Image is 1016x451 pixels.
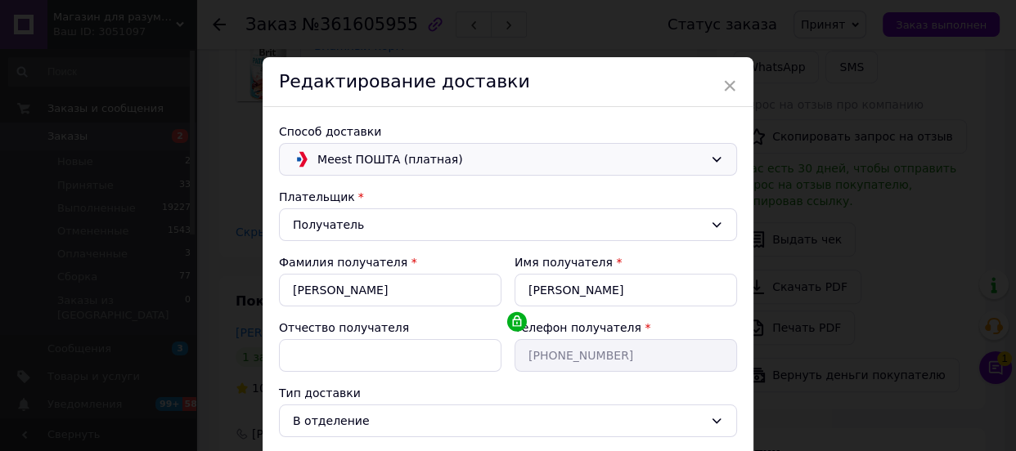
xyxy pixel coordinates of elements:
div: Получатель [293,216,704,234]
span: Meest ПОШТА (платная) [317,150,704,168]
label: Фамилия получателя [279,256,407,269]
label: Отчество получателя [279,321,409,334]
div: Способ доставки [279,123,737,140]
div: Плательщик [279,189,737,205]
span: × [722,72,737,100]
div: Тип доставки [279,385,737,401]
input: Например, 055 123 45 67 [515,339,737,372]
label: Имя получателя [515,256,613,269]
div: В отделение [293,412,704,430]
div: Редактирование доставки [263,57,753,107]
label: Телефон получателя [515,321,641,334]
